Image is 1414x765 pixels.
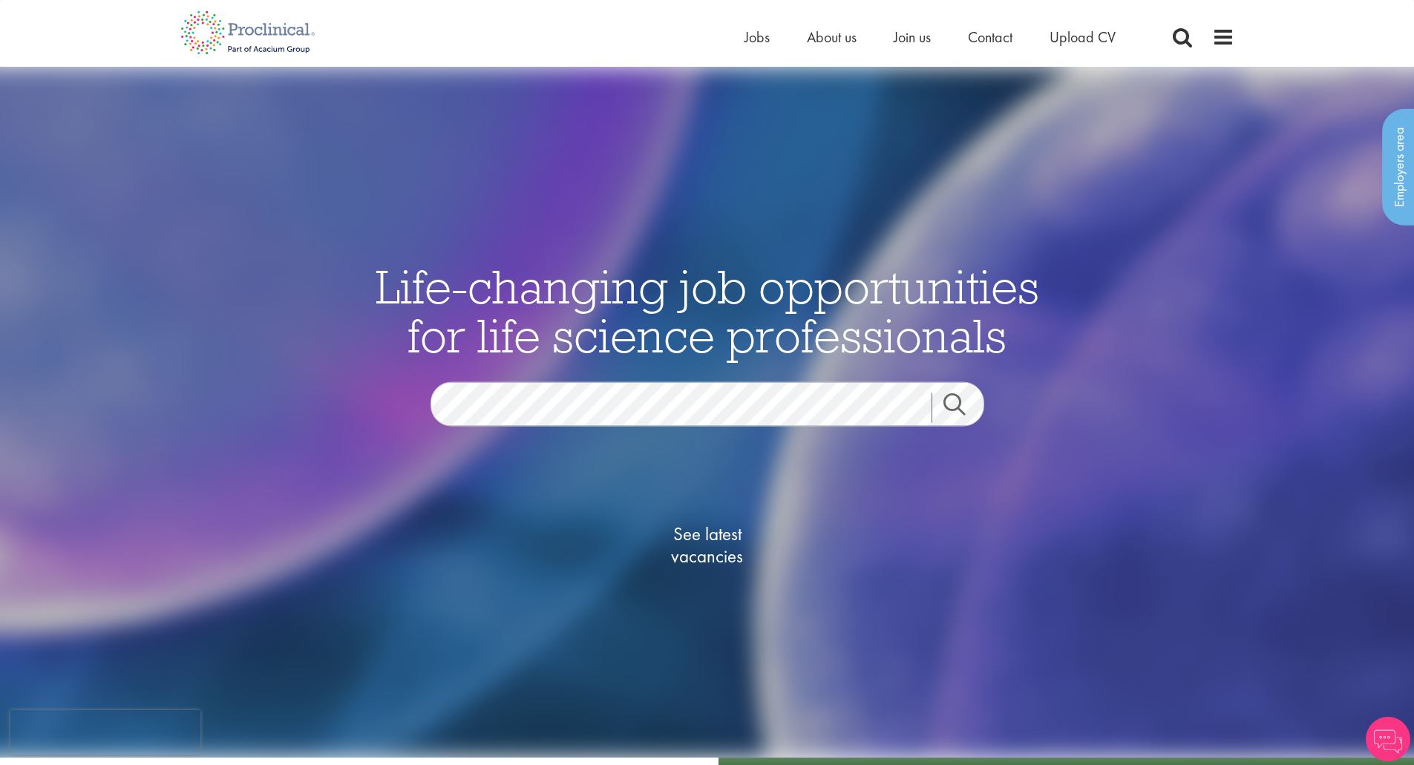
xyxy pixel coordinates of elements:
[10,710,200,755] iframe: reCAPTCHA
[894,27,931,47] a: Join us
[1366,717,1410,761] img: Chatbot
[633,464,782,627] a: See latestvacancies
[932,393,995,423] a: Job search submit button
[807,27,857,47] a: About us
[744,27,770,47] a: Jobs
[1050,27,1116,47] a: Upload CV
[376,257,1039,365] span: Life-changing job opportunities for life science professionals
[968,27,1012,47] a: Contact
[633,523,782,568] span: See latest vacancies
